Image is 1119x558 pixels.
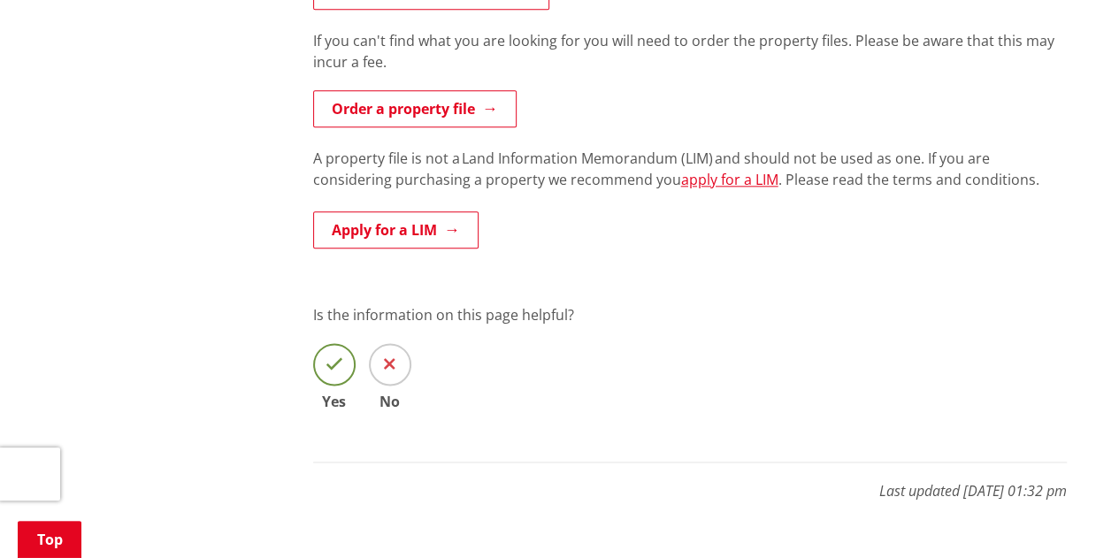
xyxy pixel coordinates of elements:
p: Is the information on this page helpful? [313,304,1067,325]
a: Top [18,521,81,558]
a: Apply for a LIM [313,211,479,248]
p: Last updated [DATE] 01:32 pm [313,462,1067,501]
span: Yes [313,394,356,409]
span: No [369,394,411,409]
p: If you can't find what you are looking for you will need to order the property files. Please be a... [313,30,1067,73]
iframe: Messenger Launcher [1038,484,1101,547]
div: A property file is not a Land Information Memorandum (LIM) and should not be used as one. If you ... [313,148,1067,211]
a: apply for a LIM [681,170,778,189]
a: Order a property file [313,90,517,127]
